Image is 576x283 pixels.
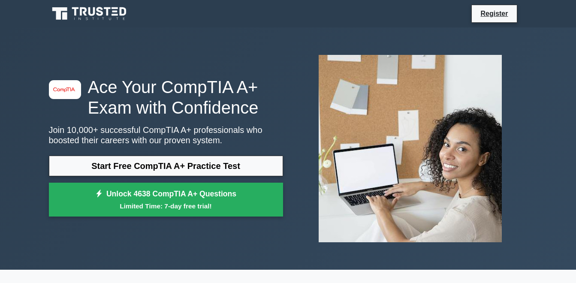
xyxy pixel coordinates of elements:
p: Join 10,000+ successful CompTIA A+ professionals who boosted their careers with our proven system. [49,125,283,145]
a: Unlock 4638 CompTIA A+ QuestionsLimited Time: 7-day free trial! [49,183,283,217]
h1: Ace Your CompTIA A+ Exam with Confidence [49,77,283,118]
a: Start Free CompTIA A+ Practice Test [49,156,283,176]
a: Register [475,8,513,19]
small: Limited Time: 7-day free trial! [60,201,272,211]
